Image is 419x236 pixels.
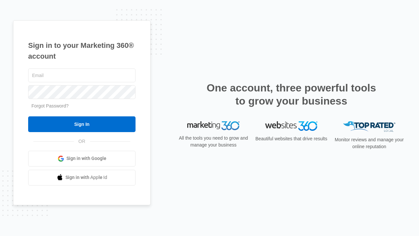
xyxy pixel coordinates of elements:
[31,103,69,108] a: Forgot Password?
[28,40,136,62] h1: Sign in to your Marketing 360® account
[74,138,90,145] span: OR
[255,135,328,142] p: Beautiful websites that drive results
[28,170,136,186] a: Sign in with Apple Id
[28,116,136,132] input: Sign In
[187,121,240,130] img: Marketing 360
[28,69,136,82] input: Email
[265,121,318,131] img: Websites 360
[333,136,406,150] p: Monitor reviews and manage your online reputation
[343,121,395,132] img: Top Rated Local
[205,81,378,108] h2: One account, three powerful tools to grow your business
[177,135,250,148] p: All the tools you need to grow and manage your business
[65,174,107,181] span: Sign in with Apple Id
[66,155,106,162] span: Sign in with Google
[28,151,136,167] a: Sign in with Google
